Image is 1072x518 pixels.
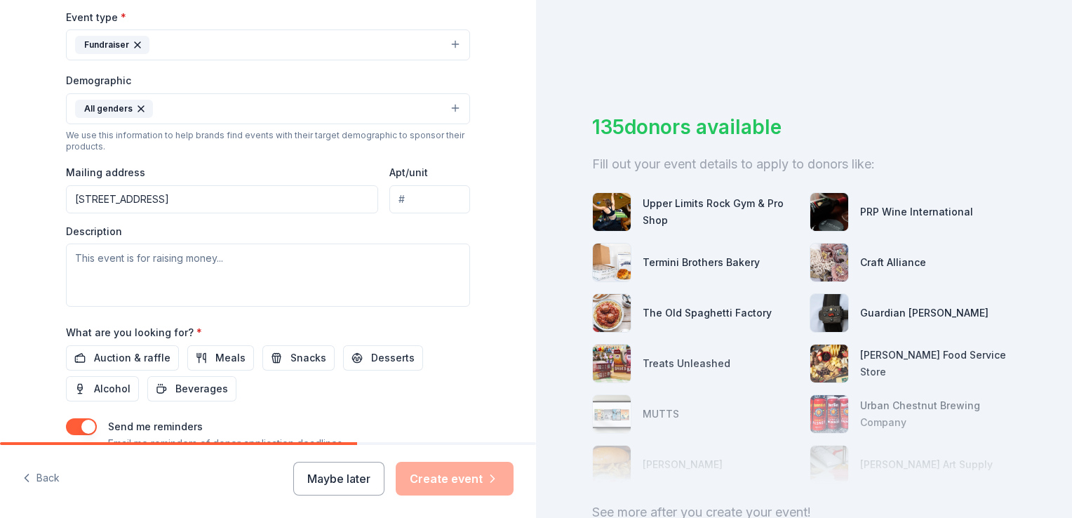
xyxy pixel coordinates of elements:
[187,345,254,371] button: Meals
[810,244,848,281] img: photo for Craft Alliance
[860,204,973,220] div: PRP Wine International
[371,350,415,366] span: Desserts
[343,345,423,371] button: Desserts
[592,112,1016,142] div: 135 donors available
[389,166,428,180] label: Apt/unit
[66,74,131,88] label: Demographic
[108,420,203,432] label: Send me reminders
[860,254,926,271] div: Craft Alliance
[66,326,202,340] label: What are you looking for?
[66,11,126,25] label: Event type
[22,464,60,493] button: Back
[643,195,798,229] div: Upper Limits Rock Gym & Pro Shop
[593,244,631,281] img: photo for Termini Brothers Bakery
[66,93,470,124] button: All genders
[66,376,139,401] button: Alcohol
[66,29,470,60] button: Fundraiser
[810,294,848,332] img: photo for Guardian Angel Device
[593,193,631,231] img: photo for Upper Limits Rock Gym & Pro Shop
[810,193,848,231] img: photo for PRP Wine International
[643,254,760,271] div: Termini Brothers Bakery
[215,350,246,366] span: Meals
[66,185,378,213] input: Enter a US address
[262,345,335,371] button: Snacks
[643,305,772,321] div: The Old Spaghetti Factory
[592,153,1016,175] div: Fill out your event details to apply to donors like:
[66,225,122,239] label: Description
[147,376,236,401] button: Beverages
[75,100,153,118] div: All genders
[290,350,326,366] span: Snacks
[66,166,145,180] label: Mailing address
[66,345,179,371] button: Auction & raffle
[94,380,130,397] span: Alcohol
[66,130,470,152] div: We use this information to help brands find events with their target demographic to sponsor their...
[175,380,228,397] span: Beverages
[389,185,470,213] input: #
[75,36,149,54] div: Fundraiser
[860,305,989,321] div: Guardian [PERSON_NAME]
[293,462,384,496] button: Maybe later
[593,294,631,332] img: photo for The Old Spaghetti Factory
[94,350,170,366] span: Auction & raffle
[108,435,342,452] p: Email me reminders of donor application deadlines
